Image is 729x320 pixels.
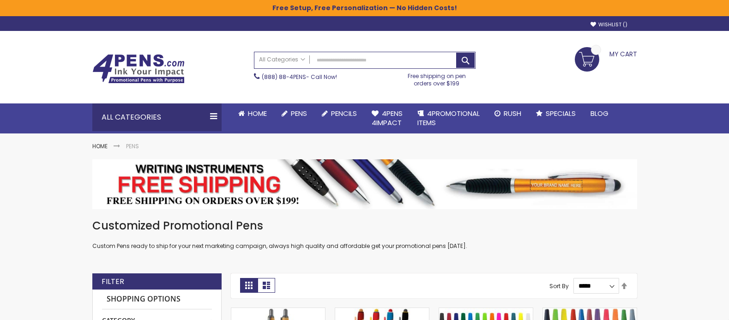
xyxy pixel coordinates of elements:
[331,109,357,118] span: Pencils
[92,103,222,131] div: All Categories
[92,218,637,250] div: Custom Pens ready to ship for your next marketing campaign, always high quality and affordable ge...
[410,103,487,133] a: 4PROMOTIONALITEMS
[92,142,108,150] a: Home
[335,308,429,315] a: Superhero Ellipse Softy Pen with Stylus - Laser Engraved
[92,54,185,84] img: 4Pens Custom Pens and Promotional Products
[372,109,403,127] span: 4Pens 4impact
[504,109,521,118] span: Rush
[231,103,274,124] a: Home
[549,282,569,290] label: Sort By
[102,290,212,309] strong: Shopping Options
[259,56,305,63] span: All Categories
[398,69,476,87] div: Free shipping on pen orders over $199
[529,103,583,124] a: Specials
[583,103,616,124] a: Blog
[248,109,267,118] span: Home
[240,278,258,293] strong: Grid
[364,103,410,133] a: 4Pens4impact
[439,308,533,315] a: Belfast B Value Stick Pen
[546,109,576,118] span: Specials
[126,142,139,150] strong: Pens
[291,109,307,118] span: Pens
[274,103,314,124] a: Pens
[417,109,480,127] span: 4PROMOTIONAL ITEMS
[314,103,364,124] a: Pencils
[92,159,637,209] img: Pens
[590,21,627,28] a: Wishlist
[262,73,306,81] a: (888) 88-4PENS
[254,52,310,67] a: All Categories
[487,103,529,124] a: Rush
[590,109,609,118] span: Blog
[92,218,637,233] h1: Customized Promotional Pens
[262,73,337,81] span: - Call Now!
[102,277,124,287] strong: Filter
[231,308,325,315] a: Bamboo Sophisticate Pen - ColorJet Imprint
[543,308,637,315] a: Belfast Value Stick Pen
